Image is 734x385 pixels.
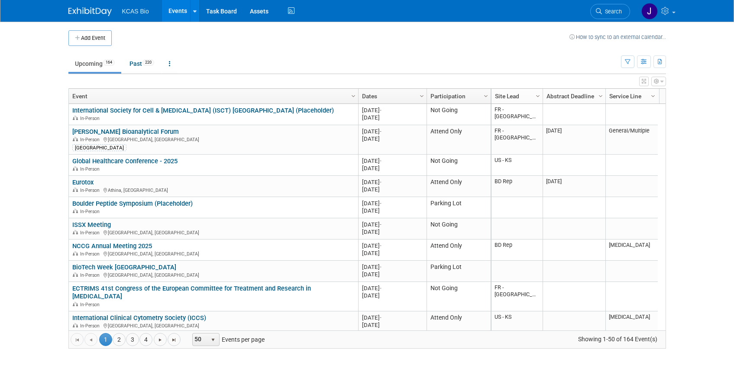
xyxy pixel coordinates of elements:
td: Attend Only [427,125,491,155]
span: Column Settings [418,93,425,100]
img: In-Person Event [73,116,78,120]
span: - [380,128,382,135]
div: [GEOGRAPHIC_DATA], [GEOGRAPHIC_DATA] [72,271,354,278]
span: In-Person [80,116,102,121]
span: In-Person [80,251,102,257]
a: [PERSON_NAME] Bioanalytical Forum [72,128,179,136]
img: Jason Hannah [641,3,658,19]
span: Search [602,8,622,15]
td: Attend Only [427,176,491,197]
a: 3 [126,333,139,346]
span: Column Settings [534,93,541,100]
span: - [380,221,382,228]
td: FR - [GEOGRAPHIC_DATA] [491,104,543,125]
a: How to sync to an external calendar... [569,34,666,40]
div: [DATE] [362,221,423,228]
div: [DATE] [362,200,423,207]
td: Not Going [427,282,491,311]
span: 1 [99,333,112,346]
a: Column Settings [349,89,358,102]
div: [DATE] [362,107,423,114]
span: Column Settings [650,93,656,100]
span: select [210,336,217,343]
span: - [380,179,382,185]
td: Attend Only [427,311,491,333]
div: [DATE] [362,321,423,329]
img: In-Person Event [73,166,78,171]
td: Parking Lot [427,261,491,282]
a: Go to the previous page [84,333,97,346]
img: In-Person Event [73,230,78,234]
div: [DATE] [362,207,423,214]
div: [DATE] [362,135,423,142]
div: [DATE] [362,242,423,249]
img: In-Person Event [73,272,78,277]
a: International Society for Cell & [MEDICAL_DATA] (ISCT) [GEOGRAPHIC_DATA] (Placeholder) [72,107,334,114]
td: General/Multiple [605,125,658,155]
span: In-Person [80,272,102,278]
div: [DATE] [362,292,423,299]
a: Event [72,89,352,104]
td: [MEDICAL_DATA] [605,239,658,261]
a: Boulder Peptide Symposium (Placeholder) [72,200,193,207]
div: [GEOGRAPHIC_DATA], [GEOGRAPHIC_DATA] [72,136,354,143]
div: [DATE] [362,186,423,193]
span: In-Person [80,302,102,307]
span: Go to the previous page [87,336,94,343]
span: 50 [193,333,207,346]
img: In-Person Event [73,209,78,213]
a: Site Lead [495,89,537,104]
div: [DATE] [362,157,423,165]
span: - [380,314,382,321]
span: Go to the first page [74,336,81,343]
div: [DATE] [362,263,423,271]
a: Dates [362,89,421,104]
img: ExhibitDay [68,7,112,16]
td: [DATE] [543,125,605,155]
a: Upcoming164 [68,55,121,72]
td: [MEDICAL_DATA] [605,311,658,333]
td: Not Going [427,218,491,239]
span: - [380,158,382,164]
span: - [380,243,382,249]
td: BD Rep [491,176,543,197]
div: [DATE] [362,249,423,257]
td: FR - [GEOGRAPHIC_DATA] [491,282,543,311]
span: Column Settings [350,93,357,100]
a: 2 [113,333,126,346]
span: In-Person [80,323,102,329]
a: Search [590,4,630,19]
a: Global Healthcare Conference - 2025 [72,157,178,165]
td: US - KS [491,311,543,333]
a: ECTRIMS 41st Congress of the European Committee for Treatment and Research in [MEDICAL_DATA] [72,285,311,301]
td: Parking Lot [427,197,491,218]
a: Column Settings [417,89,427,102]
a: Column Settings [481,89,491,102]
span: - [380,264,382,270]
div: [DATE] [362,178,423,186]
td: Not Going [427,155,491,176]
a: Eurotox [72,178,94,186]
a: Go to the last page [168,333,181,346]
a: ISSX Meeting [72,221,111,229]
span: Go to the last page [171,336,178,343]
a: Column Settings [596,89,605,102]
a: Column Settings [648,89,658,102]
td: Not Going [427,104,491,125]
span: Showing 1-50 of 164 Event(s) [570,333,665,345]
a: Abstract Deadline [546,89,600,104]
span: Column Settings [597,93,604,100]
span: In-Person [80,137,102,142]
div: [DATE] [362,128,423,135]
div: [GEOGRAPHIC_DATA] [72,144,126,151]
span: Go to the next page [157,336,164,343]
a: International Clinical Cytometry Society (ICCS) [72,314,206,322]
button: Add Event [68,30,112,46]
div: [DATE] [362,285,423,292]
a: 4 [139,333,152,346]
td: FR - [GEOGRAPHIC_DATA] [491,125,543,155]
div: [DATE] [362,114,423,121]
a: Participation [430,89,485,104]
td: Attend Only [427,239,491,261]
a: Past220 [123,55,161,72]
